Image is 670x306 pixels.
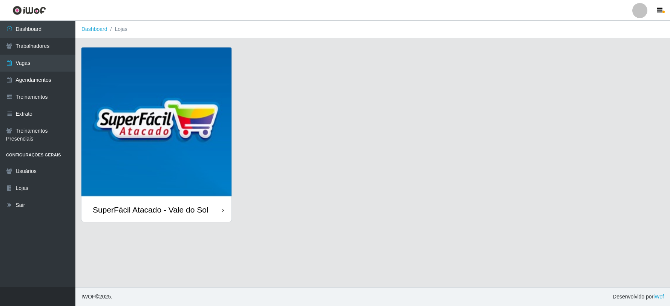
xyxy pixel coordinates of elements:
[81,47,232,222] a: SuperFácil Atacado - Vale do Sol
[653,294,664,300] a: iWof
[107,25,127,33] li: Lojas
[93,205,209,214] div: SuperFácil Atacado - Vale do Sol
[75,21,670,38] nav: breadcrumb
[81,26,107,32] a: Dashboard
[613,293,664,301] span: Desenvolvido por
[81,47,232,197] img: cardImg
[81,294,95,300] span: IWOF
[81,293,112,301] span: © 2025 .
[12,6,46,15] img: CoreUI Logo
